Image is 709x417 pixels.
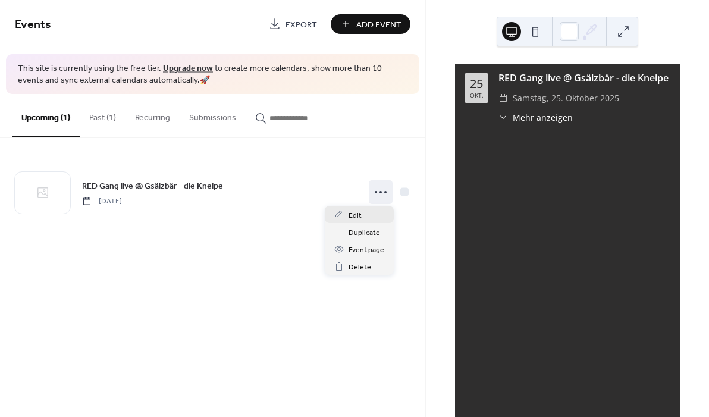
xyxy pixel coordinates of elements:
[80,94,126,136] button: Past (1)
[349,227,380,239] span: Duplicate
[356,18,401,31] span: Add Event
[513,111,573,124] span: Mehr anzeigen
[349,244,384,256] span: Event page
[470,78,483,90] div: 25
[163,61,213,77] a: Upgrade now
[498,111,573,124] button: ​Mehr anzeigen
[498,71,670,85] div: RED Gang live @ Gsälzbär - die Kneipe
[286,18,317,31] span: Export
[349,261,371,274] span: Delete
[498,111,508,124] div: ​
[180,94,246,136] button: Submissions
[470,92,484,98] div: Okt.
[126,94,180,136] button: Recurring
[12,94,80,137] button: Upcoming (1)
[82,196,122,206] span: [DATE]
[498,91,508,105] div: ​
[18,63,407,86] span: This site is currently using the free tier. to create more calendars, show more than 10 events an...
[82,179,223,193] a: RED Gang live @ Gsälzbär - die Kneipe
[260,14,326,34] a: Export
[82,180,223,192] span: RED Gang live @ Gsälzbär - die Kneipe
[513,91,619,105] span: Samstag, 25. Oktober 2025
[15,13,51,36] span: Events
[331,14,410,34] button: Add Event
[349,209,362,222] span: Edit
